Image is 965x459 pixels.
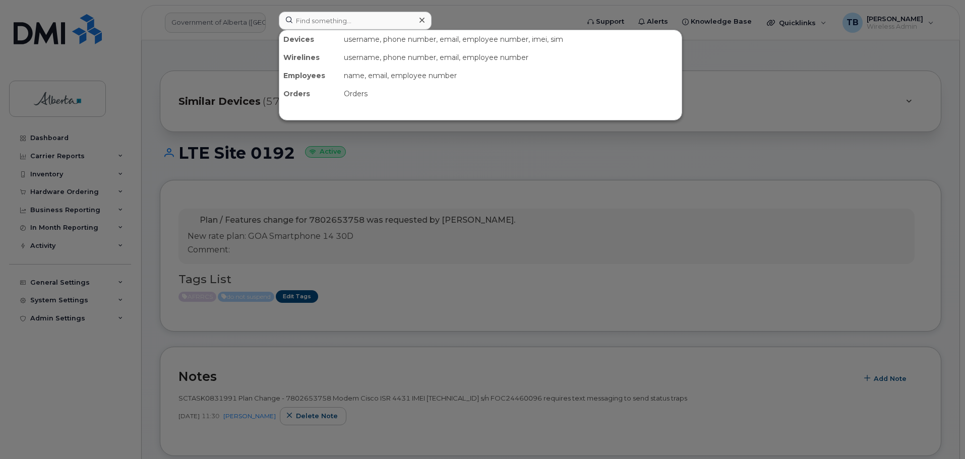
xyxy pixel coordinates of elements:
div: Orders [340,85,682,103]
div: Devices [279,30,340,48]
div: name, email, employee number [340,67,682,85]
div: Orders [279,85,340,103]
div: Wirelines [279,48,340,67]
div: Employees [279,67,340,85]
div: username, phone number, email, employee number [340,48,682,67]
div: username, phone number, email, employee number, imei, sim [340,30,682,48]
